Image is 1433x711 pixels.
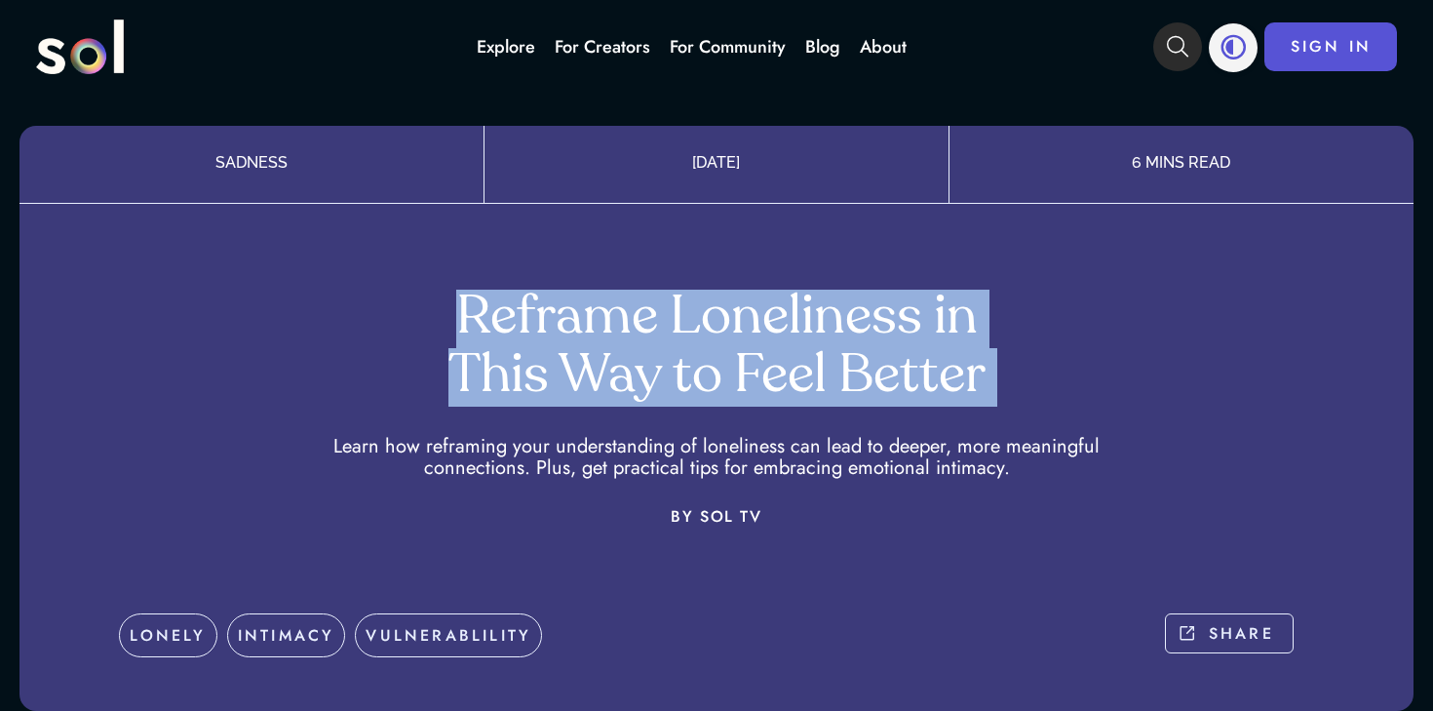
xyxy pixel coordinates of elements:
a: For Community [670,34,786,59]
img: logo-dark.93acda72.png [36,20,124,74]
button: Play Video [10,10,97,58]
div: VULNERABLILITY [355,613,542,657]
a: SIGN IN [1264,22,1397,71]
button: SHARE [1165,613,1294,653]
p: 6 MINS READ [949,151,1414,175]
h1: Reframe Loneliness in This Way to Feel Better [429,290,1004,407]
div: LONELY [119,613,217,657]
p: SADNESS [19,151,484,175]
p: BY SOL TV [671,508,761,526]
div: INTIMACY [227,613,346,657]
a: Explore [477,34,535,59]
p: [DATE] [484,151,949,175]
a: For Creators [555,34,650,59]
a: About [860,34,907,59]
nav: main navigation [36,13,1398,81]
a: Blog [805,34,840,59]
p: SHARE [1209,622,1274,645]
p: Learn how reframing your understanding of loneliness can lead to deeper, more meaningful connecti... [327,436,1106,479]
